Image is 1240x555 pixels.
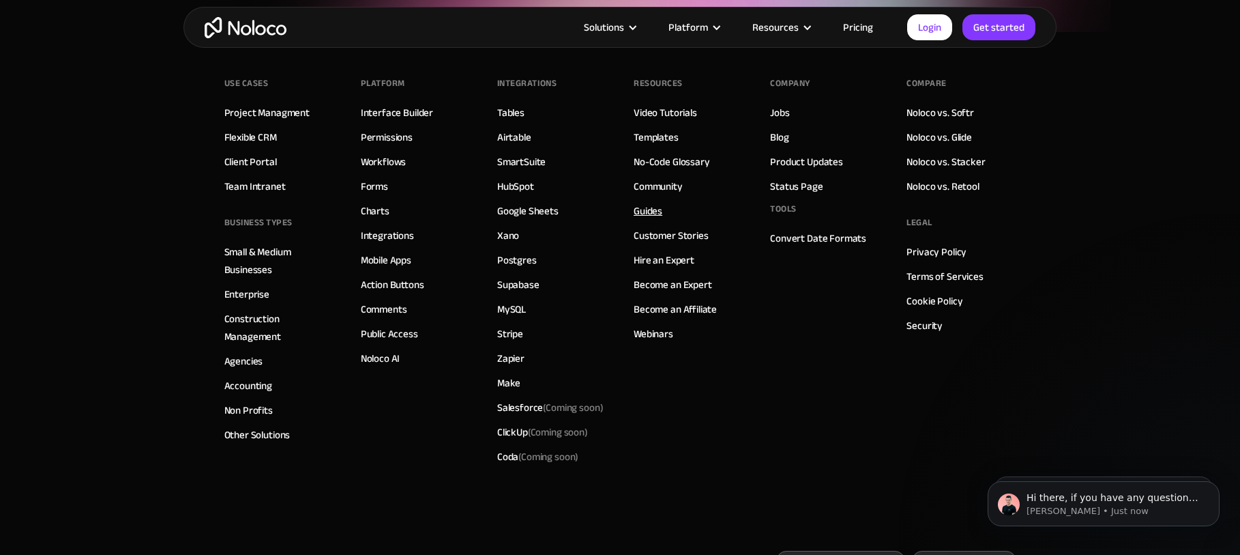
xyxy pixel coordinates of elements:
a: Terms of Services [906,268,983,285]
a: Accounting [224,377,273,395]
div: Solutions [584,18,624,36]
iframe: Intercom notifications message [967,453,1240,548]
a: Enterprise [224,285,270,303]
a: Noloco vs. Retool [906,177,979,195]
div: Platform [651,18,735,36]
a: Permissions [361,128,413,146]
a: Templates [634,128,679,146]
a: Tables [497,104,525,122]
a: home [205,17,286,38]
div: Legal [906,212,932,233]
a: Client Portal [224,153,277,171]
a: Security [906,317,943,335]
a: Other Solutions [224,426,291,444]
div: ClickUp [497,423,588,441]
a: Hire an Expert [634,251,694,269]
a: HubSpot [497,177,534,195]
a: Product Updates [770,153,843,171]
span: (Coming soon) [543,398,603,417]
a: Interface Builder [361,104,433,122]
span: (Coming soon) [528,423,588,442]
div: Use Cases [224,73,269,94]
a: Status Page [770,177,823,195]
div: Platform [668,18,708,36]
a: Convert Date Formats [770,229,866,247]
a: Make [497,374,520,392]
a: Google Sheets [497,202,559,220]
div: Salesforce [497,399,604,416]
a: Become an Affiliate [634,300,717,318]
a: Guides [634,202,662,220]
a: Action Buttons [361,276,424,294]
a: Noloco vs. Glide [906,128,972,146]
a: Jobs [770,104,789,122]
a: Webinars [634,325,673,343]
a: Integrations [361,227,414,244]
a: Video Tutorials [634,104,697,122]
div: Platform [361,73,405,94]
a: Postgres [497,251,537,269]
a: Blog [770,128,788,146]
a: Project Managment [224,104,310,122]
a: Small & Medium Businesses [224,243,334,279]
a: Community [634,177,683,195]
a: Mobile Apps [361,251,411,269]
div: Resources [735,18,826,36]
div: Resources [752,18,799,36]
a: Charts [361,202,389,220]
a: Xano [497,227,519,244]
a: Login [907,14,952,40]
div: Solutions [567,18,651,36]
a: Privacy Policy [906,243,966,261]
a: Comments [361,300,407,318]
div: Coda [497,448,578,466]
div: Company [770,73,810,94]
div: Compare [906,73,947,94]
a: Become an Expert [634,276,712,294]
a: Noloco vs. Stacker [906,153,985,171]
div: Tools [770,199,797,219]
a: Airtable [497,128,531,146]
a: Agencies [224,352,263,370]
a: Noloco AI [361,350,400,367]
a: Get started [962,14,1035,40]
a: Workflows [361,153,407,171]
a: Customer Stories [634,227,709,244]
div: INTEGRATIONS [497,73,557,94]
a: Forms [361,177,388,195]
a: No-Code Glossary [634,153,710,171]
a: MySQL [497,300,526,318]
a: Cookie Policy [906,292,962,310]
a: Supabase [497,276,540,294]
a: Flexible CRM [224,128,277,146]
a: Stripe [497,325,523,343]
div: BUSINESS TYPES [224,212,293,233]
a: Pricing [826,18,890,36]
span: (Coming soon) [518,447,578,466]
a: SmartSuite [497,153,546,171]
a: Non Profits [224,401,273,419]
a: Public Access [361,325,418,343]
a: Zapier [497,350,525,367]
div: Resources [634,73,683,94]
a: Noloco vs. Softr [906,104,974,122]
a: Construction Management [224,310,334,345]
a: Team Intranet [224,177,286,195]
